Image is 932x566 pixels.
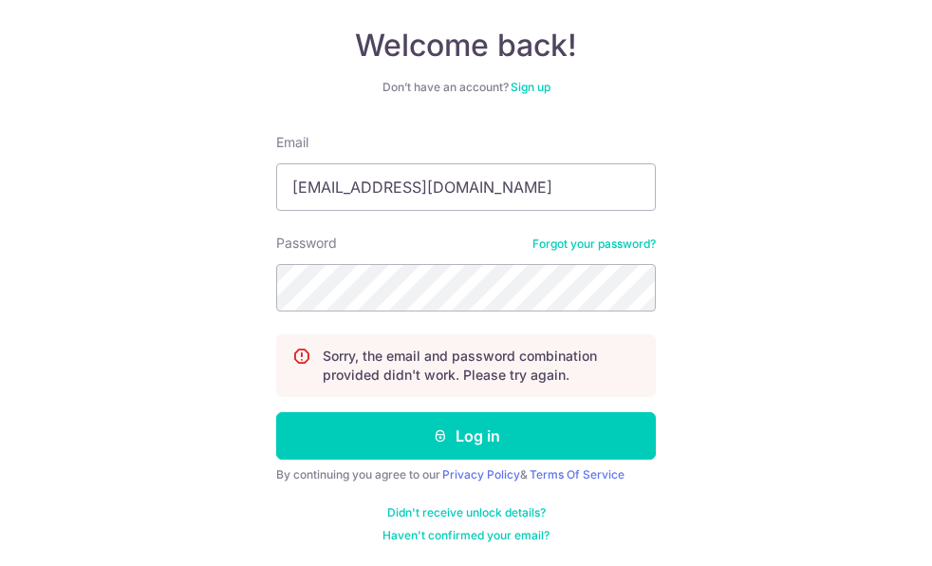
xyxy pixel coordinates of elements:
label: Password [276,234,337,253]
a: Didn't receive unlock details? [387,505,546,520]
input: Enter your Email [276,163,656,211]
div: By continuing you agree to our & [276,467,656,482]
a: Haven't confirmed your email? [382,528,550,543]
a: Terms Of Service [530,467,624,481]
p: Sorry, the email and password combination provided didn't work. Please try again. [323,347,640,385]
button: Log in [276,412,656,460]
a: Privacy Policy [442,467,520,481]
h4: Welcome back! [276,27,656,65]
div: Don’t have an account? [276,80,656,95]
a: Forgot your password? [532,236,656,252]
a: Sign up [511,80,550,94]
label: Email [276,133,308,152]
